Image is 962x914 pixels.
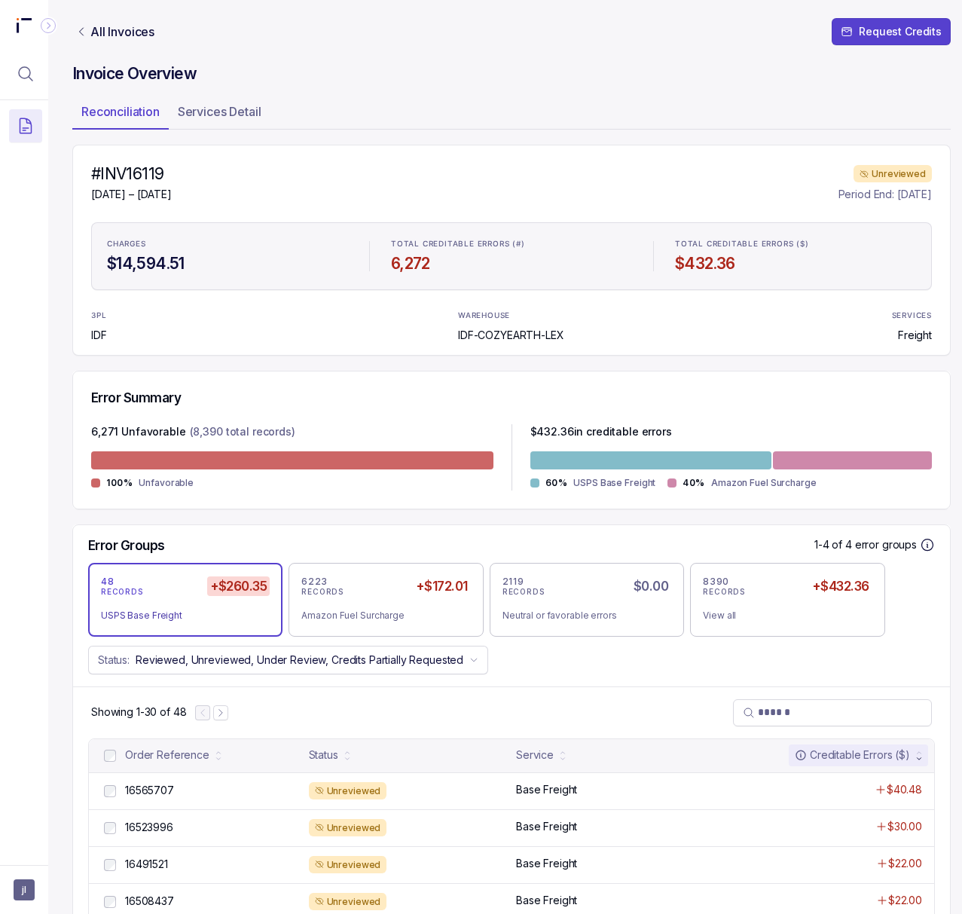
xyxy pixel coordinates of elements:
[301,576,327,588] p: 6223
[703,588,745,597] p: RECORDS
[136,653,463,668] p: Reviewed, Unreviewed, Under Review, Credits Partially Requested
[207,576,270,596] h5: +$260.35
[502,588,545,597] p: RECORDS
[832,18,951,45] button: Request Credits
[125,820,173,835] p: 16523996
[104,785,116,797] input: checkbox-checkbox
[301,608,458,623] div: Amazon Fuel Surcharge
[88,537,165,554] h5: Error Groups
[530,424,672,442] p: $ 432.36 in creditable errors
[107,253,348,274] h4: $14,594.51
[854,165,932,183] div: Unreviewed
[309,819,387,837] div: Unreviewed
[516,893,577,908] p: Base Freight
[502,608,659,623] div: Neutral or favorable errors
[391,240,525,249] p: TOTAL CREDITABLE ERRORS (#)
[711,475,816,491] p: Amazon Fuel Surcharge
[104,750,116,762] input: checkbox-checkbox
[516,747,554,763] div: Service
[169,99,270,130] li: Tab Services Detail
[90,24,154,39] p: All Invoices
[125,783,174,798] p: 16565707
[91,164,172,185] h4: #INV16119
[125,747,209,763] div: Order Reference
[91,390,181,406] h5: Error Summary
[675,240,809,249] p: TOTAL CREDITABLE ERRORS ($)
[855,537,917,552] p: error groups
[91,424,186,442] p: 6,271 Unfavorable
[887,782,922,797] p: $40.48
[9,109,42,142] button: Menu Icon Button DocumentTextIcon
[309,747,338,763] div: Status
[104,896,116,908] input: checkbox-checkbox
[888,893,922,908] p: $22.00
[838,187,932,202] p: Period End: [DATE]
[91,705,186,720] p: Showing 1-30 of 48
[81,102,160,121] p: Reconciliation
[91,222,932,290] ul: Statistic Highlights
[301,588,344,597] p: RECORDS
[104,859,116,871] input: checkbox-checkbox
[892,311,932,320] p: SERVICES
[888,856,922,871] p: $22.00
[72,63,951,84] h4: Invoice Overview
[125,857,168,872] p: 16491521
[98,229,357,283] li: Statistic CHARGES
[91,705,186,720] div: Remaining page entries
[309,893,387,911] div: Unreviewed
[98,653,130,668] p: Status:
[39,17,57,35] div: Collapse Icon
[703,608,860,623] div: View all
[91,328,130,343] p: IDF
[9,57,42,90] button: Menu Icon Button MagnifyingGlassIcon
[101,576,114,588] p: 48
[703,576,728,588] p: 8390
[178,102,261,121] p: Services Detail
[72,99,169,130] li: Tab Reconciliation
[458,328,564,343] p: IDF-COZYEARTH-LEX
[887,819,922,834] p: $30.00
[413,576,471,596] h5: +$172.01
[391,253,632,274] h4: 6,272
[859,24,942,39] p: Request Credits
[631,576,671,596] h5: $0.00
[545,477,568,489] p: 60%
[139,475,194,491] p: Unfavorable
[814,537,855,552] p: 1-4 of 4
[666,229,925,283] li: Statistic TOTAL CREDITABLE ERRORS ($)
[72,99,951,130] ul: Tab Group
[14,879,35,900] button: User initials
[309,782,387,800] div: Unreviewed
[101,588,143,597] p: RECORDS
[72,24,157,39] a: Link All Invoices
[458,311,510,320] p: WAREHOUSE
[795,747,910,763] div: Creditable Errors ($)
[91,187,172,202] p: [DATE] – [DATE]
[683,477,705,489] p: 40%
[516,856,577,871] p: Base Freight
[107,240,146,249] p: CHARGES
[213,705,228,720] button: Next Page
[502,576,524,588] p: 2119
[675,253,916,274] h4: $432.36
[516,819,577,834] p: Base Freight
[190,424,295,442] p: (8,390 total records)
[382,229,641,283] li: Statistic TOTAL CREDITABLE ERRORS (#)
[106,477,133,489] p: 100%
[809,576,872,596] h5: +$432.36
[104,822,116,834] input: checkbox-checkbox
[573,475,655,491] p: USPS Base Freight
[101,608,258,623] div: USPS Base Freight
[91,311,130,320] p: 3PL
[309,856,387,874] div: Unreviewed
[898,328,932,343] p: Freight
[88,646,488,674] button: Status:Reviewed, Unreviewed, Under Review, Credits Partially Requested
[516,782,577,797] p: Base Freight
[125,894,174,909] p: 16508437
